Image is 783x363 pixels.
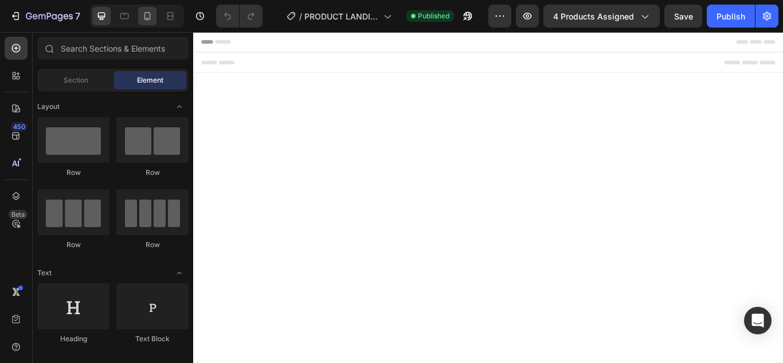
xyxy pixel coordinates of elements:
[299,10,302,22] span: /
[418,11,449,21] span: Published
[64,75,88,85] span: Section
[75,9,80,23] p: 7
[116,240,189,250] div: Row
[170,264,189,282] span: Toggle open
[717,10,745,22] div: Publish
[674,11,693,21] span: Save
[37,334,109,344] div: Heading
[9,210,28,219] div: Beta
[664,5,702,28] button: Save
[116,334,189,344] div: Text Block
[5,5,85,28] button: 7
[37,102,60,112] span: Layout
[193,32,783,363] iframe: Design area
[304,10,379,22] span: PRODUCT LANDING PAGE
[37,240,109,250] div: Row
[11,122,28,131] div: 450
[170,97,189,116] span: Toggle open
[37,268,52,278] span: Text
[553,10,634,22] span: 4 products assigned
[216,5,263,28] div: Undo/Redo
[37,37,189,60] input: Search Sections & Elements
[37,167,109,178] div: Row
[543,5,660,28] button: 4 products assigned
[707,5,755,28] button: Publish
[744,307,772,334] div: Open Intercom Messenger
[116,167,189,178] div: Row
[137,75,163,85] span: Element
